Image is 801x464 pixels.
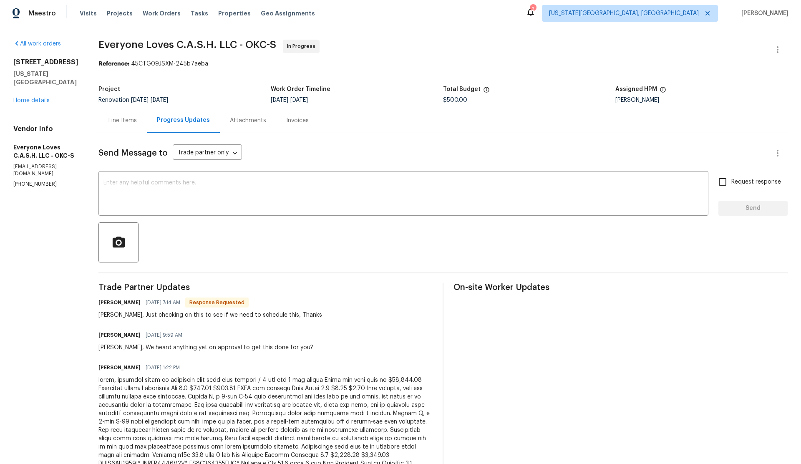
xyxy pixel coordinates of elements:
div: [PERSON_NAME], We heard anything yet on approval to get this done for you? [98,343,313,352]
div: Progress Updates [157,116,210,124]
h6: [PERSON_NAME] [98,331,141,339]
span: Tasks [191,10,208,16]
span: In Progress [287,42,319,50]
span: Trade Partner Updates [98,283,433,292]
h5: Work Order Timeline [271,86,330,92]
div: Trade partner only [173,146,242,160]
a: All work orders [13,41,61,47]
h6: [PERSON_NAME] [98,298,141,307]
span: $500.00 [443,97,467,103]
b: Reference: [98,61,129,67]
div: 2 [530,5,536,13]
span: Work Orders [143,9,181,18]
h5: Everyone Loves C.A.S.H. LLC - OKC-S [13,143,78,160]
span: Maestro [28,9,56,18]
span: - [271,97,308,103]
span: [DATE] [271,97,288,103]
span: Request response [731,178,781,187]
span: [DATE] 9:59 AM [146,331,182,339]
span: Send Message to [98,149,168,157]
h5: Total Budget [443,86,481,92]
h6: [PERSON_NAME] [98,363,141,372]
h5: [US_STATE][GEOGRAPHIC_DATA] [13,70,78,86]
h2: [STREET_ADDRESS] [13,58,78,66]
div: Line Items [108,116,137,125]
span: Everyone Loves C.A.S.H. LLC - OKC-S [98,40,276,50]
span: [DATE] [151,97,168,103]
span: [US_STATE][GEOGRAPHIC_DATA], [GEOGRAPHIC_DATA] [549,9,699,18]
span: Response Requested [186,298,248,307]
span: [DATE] 1:22 PM [146,363,180,372]
span: The hpm assigned to this work order. [660,86,666,97]
span: [PERSON_NAME] [738,9,788,18]
h5: Assigned HPM [615,86,657,92]
p: [EMAIL_ADDRESS][DOMAIN_NAME] [13,163,78,177]
span: Geo Assignments [261,9,315,18]
span: Properties [218,9,251,18]
div: Attachments [230,116,266,125]
span: [DATE] [290,97,308,103]
span: On-site Worker Updates [453,283,788,292]
div: [PERSON_NAME], Just checking on this to see if we need to schedule this, Thanks [98,311,322,319]
h5: Project [98,86,120,92]
div: 45CTG09JSXM-245b7aeba [98,60,788,68]
span: Renovation [98,97,168,103]
h4: Vendor Info [13,125,78,133]
span: [DATE] 7:14 AM [146,298,180,307]
p: [PHONE_NUMBER] [13,181,78,188]
span: - [131,97,168,103]
div: Invoices [286,116,309,125]
span: Projects [107,9,133,18]
span: Visits [80,9,97,18]
span: [DATE] [131,97,149,103]
span: The total cost of line items that have been proposed by Opendoor. This sum includes line items th... [483,86,490,97]
a: Home details [13,98,50,103]
div: [PERSON_NAME] [615,97,788,103]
